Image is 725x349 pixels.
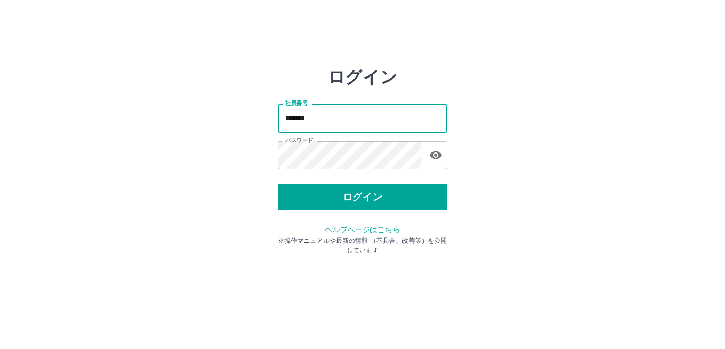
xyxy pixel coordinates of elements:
[325,225,400,234] a: ヘルプページはこちら
[278,236,447,255] p: ※操作マニュアルや最新の情報 （不具合、改善等）を公開しています
[285,99,307,107] label: 社員番号
[285,137,313,144] label: パスワード
[328,67,398,87] h2: ログイン
[278,184,447,210] button: ログイン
